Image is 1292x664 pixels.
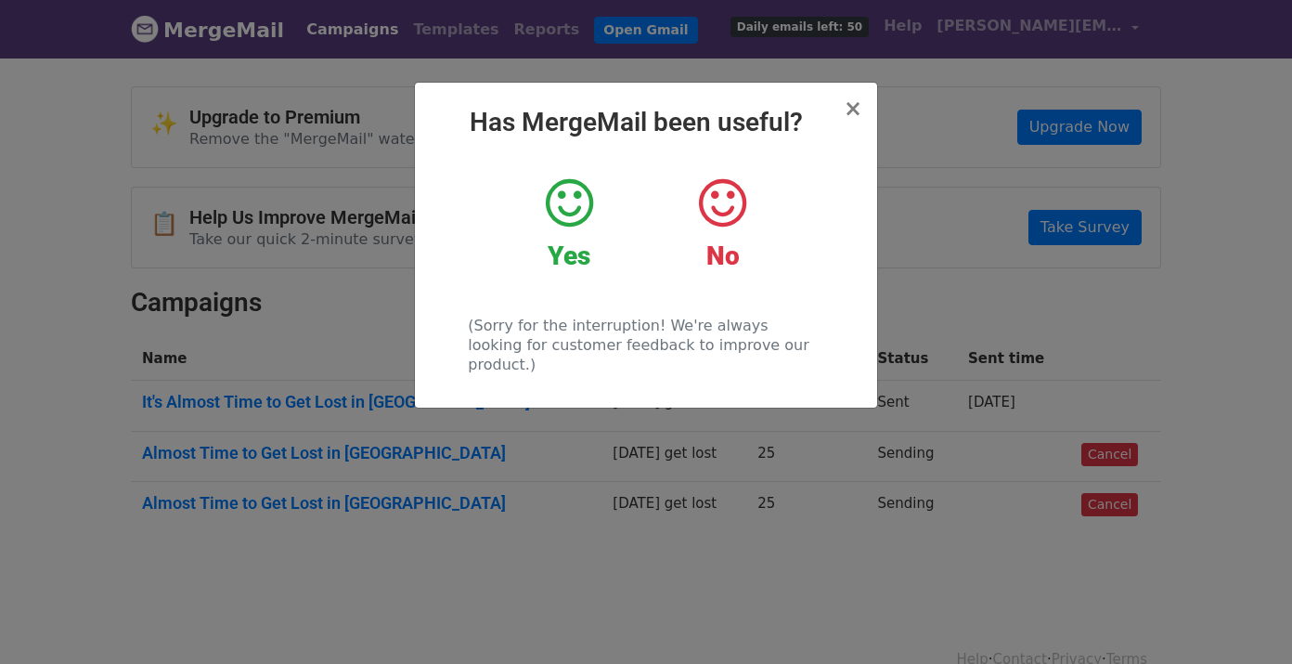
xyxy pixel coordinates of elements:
h2: Has MergeMail been useful? [430,107,862,138]
strong: No [706,241,740,271]
span: × [844,96,862,122]
strong: Yes [548,241,590,271]
p: (Sorry for the interruption! We're always looking for customer feedback to improve our product.) [468,316,823,374]
a: No [660,176,785,272]
a: Yes [507,176,632,272]
button: Close [844,98,862,120]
